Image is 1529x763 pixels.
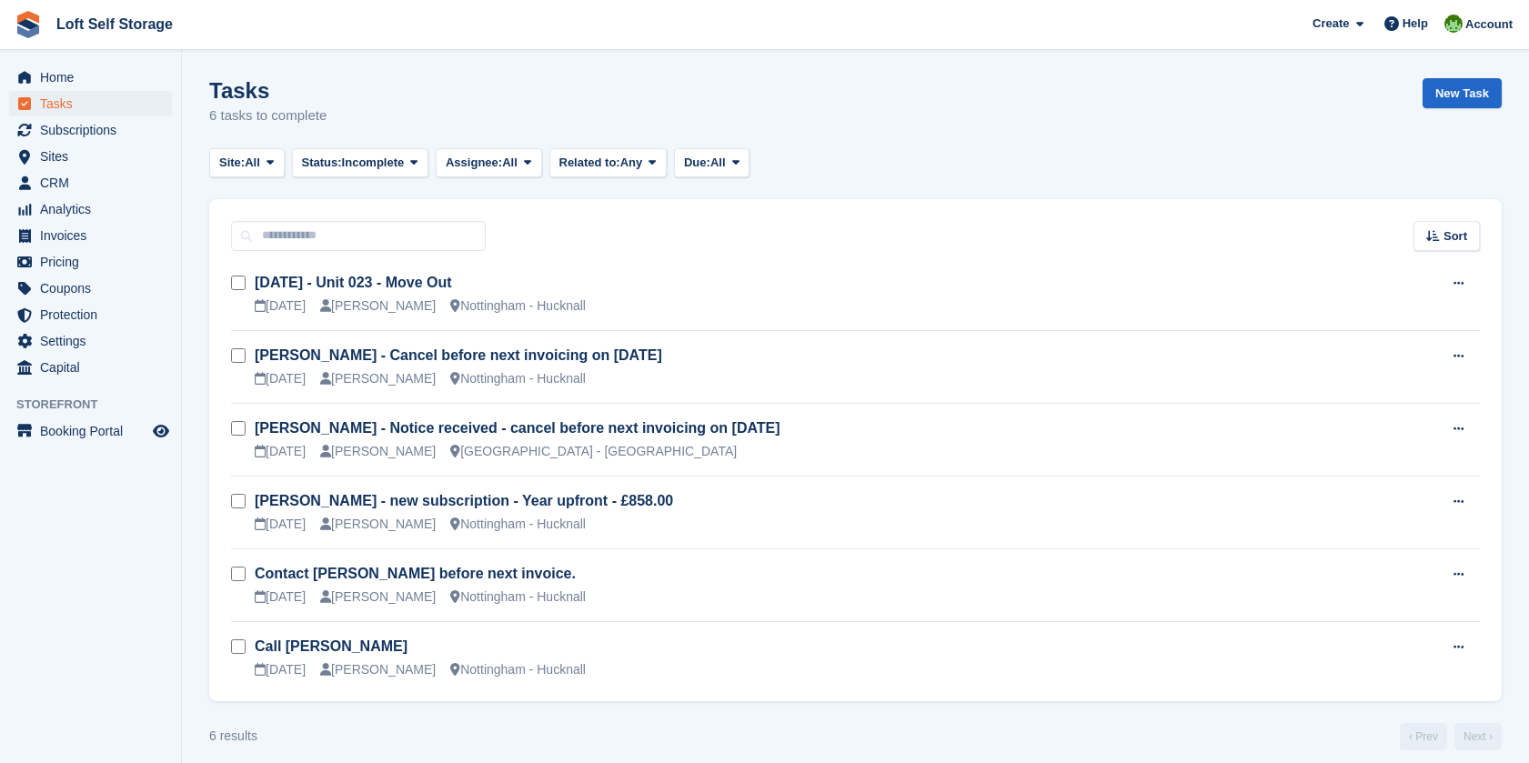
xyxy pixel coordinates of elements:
[150,420,172,442] a: Preview store
[9,196,172,222] a: menu
[1423,78,1502,108] a: New Task
[710,154,726,172] span: All
[450,587,586,607] div: Nottingham - Hucknall
[255,493,673,508] a: [PERSON_NAME] - new subscription - Year upfront - £858.00
[9,302,172,327] a: menu
[684,154,710,172] span: Due:
[9,355,172,380] a: menu
[40,355,149,380] span: Capital
[342,154,405,172] span: Incomplete
[255,296,306,316] div: [DATE]
[450,296,586,316] div: Nottingham - Hucknall
[255,660,306,679] div: [DATE]
[320,587,436,607] div: [PERSON_NAME]
[40,223,149,248] span: Invoices
[40,196,149,222] span: Analytics
[219,154,245,172] span: Site:
[1403,15,1428,33] span: Help
[9,223,172,248] a: menu
[1396,723,1505,750] nav: Page
[40,276,149,301] span: Coupons
[549,148,667,178] button: Related to: Any
[9,65,172,90] a: menu
[255,420,780,436] a: [PERSON_NAME] - Notice received - cancel before next invoicing on [DATE]
[450,369,586,388] div: Nottingham - Hucknall
[40,117,149,143] span: Subscriptions
[450,515,586,534] div: Nottingham - Hucknall
[450,660,586,679] div: Nottingham - Hucknall
[15,11,42,38] img: stora-icon-8386f47178a22dfd0bd8f6a31ec36ba5ce8667c1dd55bd0f319d3a0aa187defe.svg
[620,154,643,172] span: Any
[209,727,257,746] div: 6 results
[9,418,172,444] a: menu
[16,396,181,414] span: Storefront
[320,296,436,316] div: [PERSON_NAME]
[255,442,306,461] div: [DATE]
[320,515,436,534] div: [PERSON_NAME]
[1454,723,1502,750] a: Next
[245,154,260,172] span: All
[255,566,576,581] a: Contact [PERSON_NAME] before next invoice.
[450,442,737,461] div: [GEOGRAPHIC_DATA] - [GEOGRAPHIC_DATA]
[502,154,518,172] span: All
[1400,723,1447,750] a: Previous
[9,170,172,196] a: menu
[40,144,149,169] span: Sites
[1444,15,1463,33] img: James Johnson
[40,302,149,327] span: Protection
[255,369,306,388] div: [DATE]
[320,369,436,388] div: [PERSON_NAME]
[320,442,436,461] div: [PERSON_NAME]
[209,105,327,126] p: 6 tasks to complete
[40,249,149,275] span: Pricing
[40,170,149,196] span: CRM
[9,328,172,354] a: menu
[209,78,327,103] h1: Tasks
[49,9,180,39] a: Loft Self Storage
[9,144,172,169] a: menu
[674,148,749,178] button: Due: All
[40,91,149,116] span: Tasks
[9,276,172,301] a: menu
[1313,15,1349,33] span: Create
[255,587,306,607] div: [DATE]
[9,91,172,116] a: menu
[255,347,662,363] a: [PERSON_NAME] - Cancel before next invoicing on [DATE]
[40,328,149,354] span: Settings
[209,148,285,178] button: Site: All
[255,275,452,290] a: [DATE] - Unit 023 - Move Out
[1465,15,1513,34] span: Account
[255,515,306,534] div: [DATE]
[255,638,407,654] a: Call [PERSON_NAME]
[446,154,502,172] span: Assignee:
[436,148,542,178] button: Assignee: All
[1443,227,1467,246] span: Sort
[9,249,172,275] a: menu
[40,65,149,90] span: Home
[559,154,620,172] span: Related to:
[292,148,428,178] button: Status: Incomplete
[302,154,342,172] span: Status:
[9,117,172,143] a: menu
[320,660,436,679] div: [PERSON_NAME]
[40,418,149,444] span: Booking Portal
